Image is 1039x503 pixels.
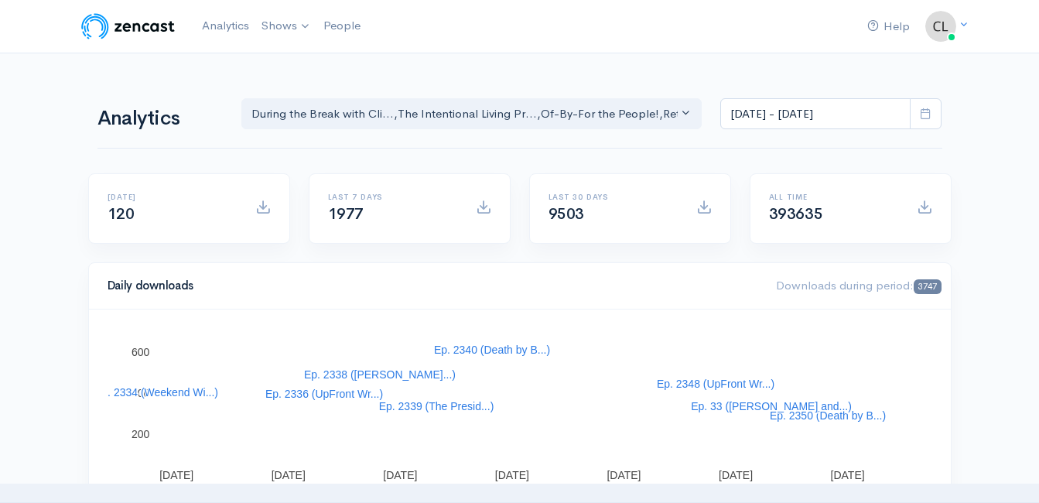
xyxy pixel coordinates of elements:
[317,9,367,43] a: People
[378,400,494,412] text: Ep. 2339 (The Presid...)
[383,469,417,481] text: [DATE]
[97,108,223,130] h1: Analytics
[656,378,774,390] text: Ep. 2348 (UpFront Wr...)
[328,204,364,224] span: 1977
[94,386,217,399] text: Ep. 2334 (Weekend Wi...)
[719,469,753,481] text: [DATE]
[539,367,555,379] text: Ep.
[251,105,678,123] div: During the Break with Cli... , The Intentional Living Pr... , Of-By-For the People! , Rethink - R...
[265,388,382,400] text: Ep. 2336 (UpFront Wr...)
[132,428,150,440] text: 200
[241,98,702,130] button: During the Break with Cli..., The Intentional Living Pr..., Of-By-For the People!, Rethink - Rese...
[549,204,584,224] span: 9503
[108,204,135,224] span: 120
[255,9,317,43] a: Shows
[196,9,255,43] a: Analytics
[720,98,911,130] input: analytics date range selector
[861,10,916,43] a: Help
[925,11,956,42] img: ...
[531,416,563,428] text: Talk...)
[769,204,823,224] span: 393635
[830,469,864,481] text: [DATE]
[132,346,150,358] text: 600
[776,278,941,293] span: Downloads during period:
[433,344,549,356] text: Ep. 2340 (Death by B...)
[769,193,898,201] h6: All time
[549,193,678,201] h6: Last 30 days
[108,328,932,483] svg: A chart.
[303,368,455,381] text: Ep. 2338 ([PERSON_NAME]...)
[494,469,528,481] text: [DATE]
[271,469,305,481] text: [DATE]
[159,469,193,481] text: [DATE]
[79,11,177,42] img: ZenCast Logo
[108,279,758,293] h4: Daily downloads
[328,193,457,201] h6: Last 7 days
[914,279,941,294] span: 3747
[607,469,641,481] text: [DATE]
[769,409,885,422] text: Ep. 2350 (Death by B...)
[132,387,150,399] text: 400
[108,193,237,201] h6: [DATE]
[691,400,852,412] text: Ep. 33 ([PERSON_NAME] and...)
